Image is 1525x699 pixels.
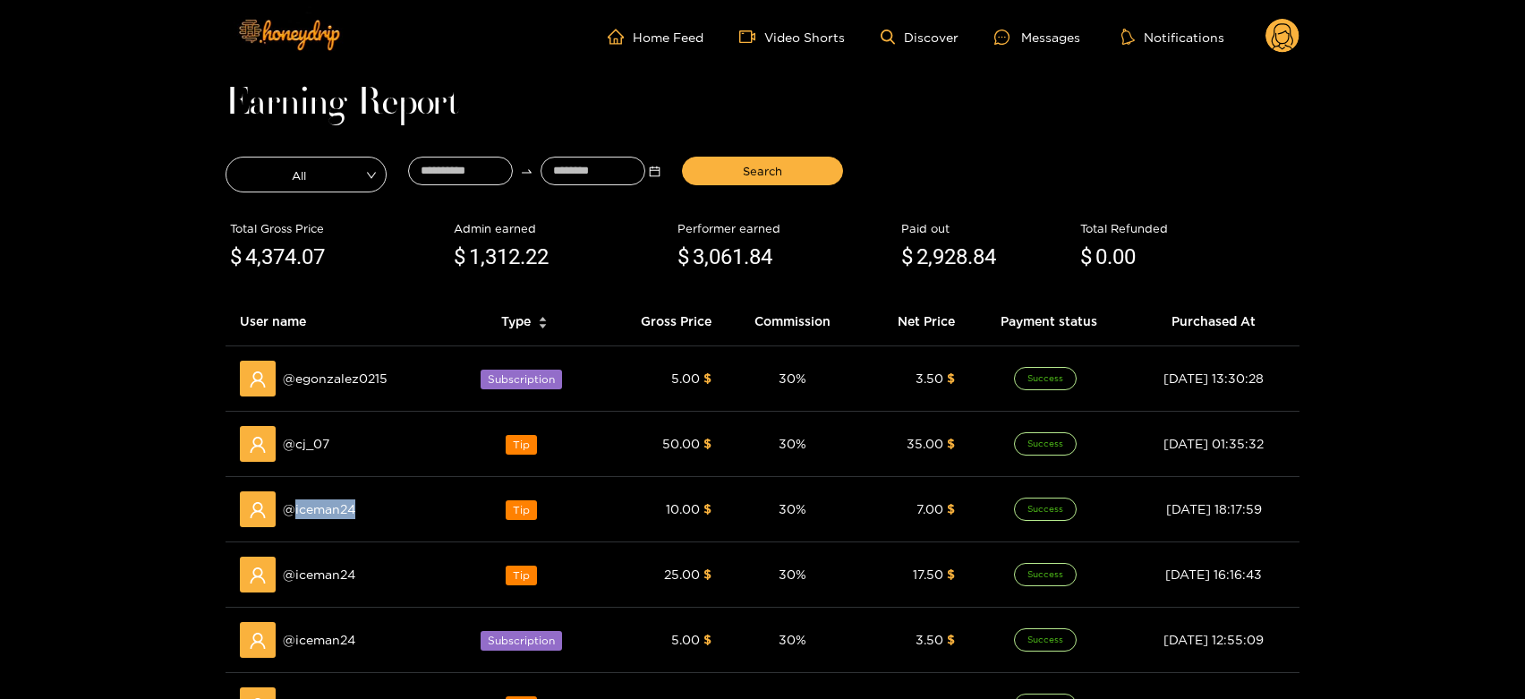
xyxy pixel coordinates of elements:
span: $ [703,437,711,450]
span: Success [1014,498,1077,521]
span: 5.00 [671,371,700,385]
span: user [249,632,267,650]
button: Notifications [1116,28,1230,46]
span: Type [501,311,531,331]
span: user [249,567,267,584]
span: @ iceman24 [283,499,355,519]
div: Performer earned [677,219,892,237]
span: Subscription [481,631,562,651]
span: Success [1014,432,1077,456]
span: Tip [506,435,537,455]
span: .22 [520,244,549,269]
span: 3.50 [916,633,943,646]
span: swap-right [520,165,533,178]
span: $ [677,241,689,275]
span: 30 % [779,371,806,385]
span: $ [947,437,955,450]
span: [DATE] 12:55:09 [1163,633,1264,646]
button: Search [682,157,843,185]
span: Success [1014,367,1077,390]
span: Tip [506,566,537,585]
span: [DATE] 13:30:28 [1163,371,1264,385]
span: user [249,436,267,454]
th: Payment status [969,297,1129,346]
span: $ [230,241,242,275]
span: caret-up [538,314,548,324]
a: Video Shorts [739,29,845,45]
span: Tip [506,500,537,520]
span: Search [743,162,782,180]
span: 0 [1095,244,1107,269]
span: $ [901,241,913,275]
div: Messages [994,27,1080,47]
th: Net Price [859,297,968,346]
span: @ egonzalez0215 [283,369,388,388]
span: $ [1080,241,1092,275]
span: $ [454,241,465,275]
span: 50.00 [662,437,700,450]
span: @ iceman24 [283,565,355,584]
span: video-camera [739,29,764,45]
span: $ [703,567,711,581]
span: 30 % [779,437,806,450]
span: [DATE] 16:16:43 [1165,567,1262,581]
span: 1,312 [469,244,520,269]
th: Commission [726,297,859,346]
span: $ [703,502,711,516]
span: 3,061 [693,244,744,269]
span: Success [1014,628,1077,652]
span: .00 [1107,244,1136,269]
th: Purchased At [1129,297,1299,346]
span: 2,928 [916,244,967,269]
span: .84 [967,244,996,269]
th: Gross Price [600,297,726,346]
a: Home Feed [608,29,703,45]
span: 3.50 [916,371,943,385]
div: Paid out [901,219,1071,237]
span: $ [703,371,711,385]
span: 5.00 [671,633,700,646]
span: @ iceman24 [283,630,355,650]
span: .07 [296,244,325,269]
span: 25.00 [664,567,700,581]
span: user [249,371,267,388]
h1: Earning Report [226,91,1299,116]
span: user [249,501,267,519]
span: $ [947,567,955,581]
span: $ [703,633,711,646]
span: 35.00 [907,437,943,450]
th: User name [226,297,450,346]
span: 30 % [779,567,806,581]
a: Discover [881,30,958,45]
span: caret-down [538,321,548,331]
span: [DATE] 01:35:32 [1163,437,1264,450]
div: Admin earned [454,219,669,237]
span: 30 % [779,502,806,516]
span: All [226,162,386,187]
span: 7.00 [916,502,943,516]
span: Subscription [481,370,562,389]
span: .84 [744,244,772,269]
span: $ [947,371,955,385]
span: 17.50 [913,567,943,581]
span: to [520,165,533,178]
span: @ cj_07 [283,434,329,454]
span: [DATE] 18:17:59 [1166,502,1262,516]
span: home [608,29,633,45]
div: Total Gross Price [230,219,445,237]
span: 10.00 [666,502,700,516]
div: Total Refunded [1080,219,1295,237]
span: Success [1014,563,1077,586]
span: $ [947,633,955,646]
span: $ [947,502,955,516]
span: 4,374 [245,244,296,269]
span: 30 % [779,633,806,646]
